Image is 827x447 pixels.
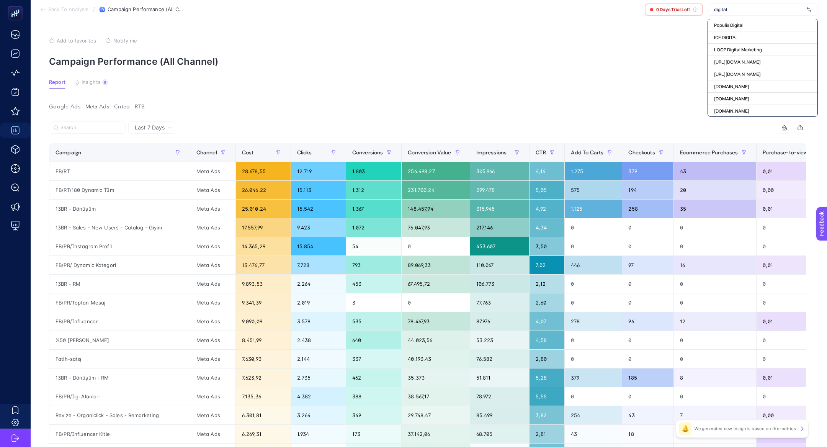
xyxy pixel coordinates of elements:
div: 1.934 [291,425,346,443]
div: Meta Ads [190,200,235,218]
span: Clicks [297,149,312,156]
div: 9.893,53 [236,275,291,293]
div: FB/PR/İlgi Alanları [49,387,190,406]
div: 0 [674,237,757,255]
div: Meta Ads [190,331,235,349]
div: 9.090,09 [236,312,291,331]
span: Campaign Performance (All Channel) [108,7,184,13]
div: 7,02 [530,256,564,274]
div: 2.438 [291,331,346,349]
div: 535 [346,312,402,331]
div: 8 [674,368,757,387]
div: 16 [674,256,757,274]
div: 13.476,77 [236,256,291,274]
div: 106.773 [470,275,530,293]
div: FB/RT/180 Dynamic Tüm [49,181,190,199]
div: 15.854 [291,237,346,255]
span: Populis Digital [714,22,744,28]
div: Meta Ads [190,181,235,199]
div: 0 [622,218,673,237]
span: ICE DIGITAL [714,34,738,41]
button: Add to favorites [49,38,96,44]
div: 78.972 [470,387,530,406]
div: 0 [622,350,673,368]
div: 0 [674,218,757,237]
div: 76.047,93 [402,218,469,237]
div: 0 [622,237,673,255]
p: Campaign Performance (All Channel) [49,56,809,67]
div: 1.803 [346,162,402,180]
div: 0 [674,275,757,293]
div: Meta Ads [190,350,235,368]
div: 256.498,27 [402,162,469,180]
div: Fatih-satış [49,350,190,368]
div: 54 [346,237,402,255]
div: 4,58 [530,331,564,349]
div: 17.557,99 [236,218,291,237]
div: Meta Ads [190,275,235,293]
span: Impressions [476,149,507,156]
div: 53.223 [470,331,530,349]
div: 2,60 [530,293,564,312]
span: Conversions [352,149,383,156]
div: Google Ads - Meta Ads - Criteo - RTB [43,102,812,112]
div: 18 [622,425,673,443]
div: 299.478 [470,181,530,199]
div: 0 [565,350,622,368]
div: 37.142,06 [402,425,469,443]
div: 9.423 [291,218,346,237]
div: 0 [565,331,622,349]
div: 28.678,55 [236,162,291,180]
div: 1.312 [346,181,402,199]
div: 96 [622,312,673,331]
div: 9.341,39 [236,293,291,312]
div: 3,82 [530,406,564,424]
div: 3.578 [291,312,346,331]
div: 67.495,72 [402,275,469,293]
div: 305.966 [470,162,530,180]
span: Cost [242,149,254,156]
div: 13BR - Dönüşüm - RM [49,368,190,387]
div: 6.301,81 [236,406,291,424]
div: 51.811 [470,368,530,387]
input: Search [60,125,121,131]
div: 640 [346,331,402,349]
div: 0 [674,331,757,349]
div: 2 [674,425,757,443]
div: 4.382 [291,387,346,406]
div: 85.499 [470,406,530,424]
div: Meta Ads [190,387,235,406]
div: 5,05 [530,181,564,199]
span: [DOMAIN_NAME] [714,84,749,90]
span: Report [49,79,65,85]
div: 3.264 [291,406,346,424]
div: 2.264 [291,275,346,293]
span: Purchase-to-view Rate [763,149,820,156]
div: Meta Ads [190,162,235,180]
div: 254 [565,406,622,424]
div: 3,50 [530,237,564,255]
div: 7.630,93 [236,350,291,368]
div: FB/PR/ Dynamic Kategori [49,256,190,274]
span: Insights [82,79,101,85]
div: 15.542 [291,200,346,218]
div: 446 [565,256,622,274]
div: FB/PR/Influencer Kitle [49,425,190,443]
div: 20 [674,181,757,199]
div: 25.010,24 [236,200,291,218]
div: 76.582 [470,350,530,368]
div: 38.567,17 [402,387,469,406]
div: 379 [622,162,673,180]
div: 3 [346,293,402,312]
div: 5,28 [530,368,564,387]
div: 217.146 [470,218,530,237]
div: FB/PR/İnfluencer [49,312,190,331]
div: 110.067 [470,256,530,274]
span: CTR [536,149,546,156]
div: 1.367 [346,200,402,218]
div: 575 [565,181,622,199]
div: 453.607 [470,237,530,255]
span: Conversion Value [408,149,451,156]
div: 315.945 [470,200,530,218]
div: Meta Ads [190,425,235,443]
